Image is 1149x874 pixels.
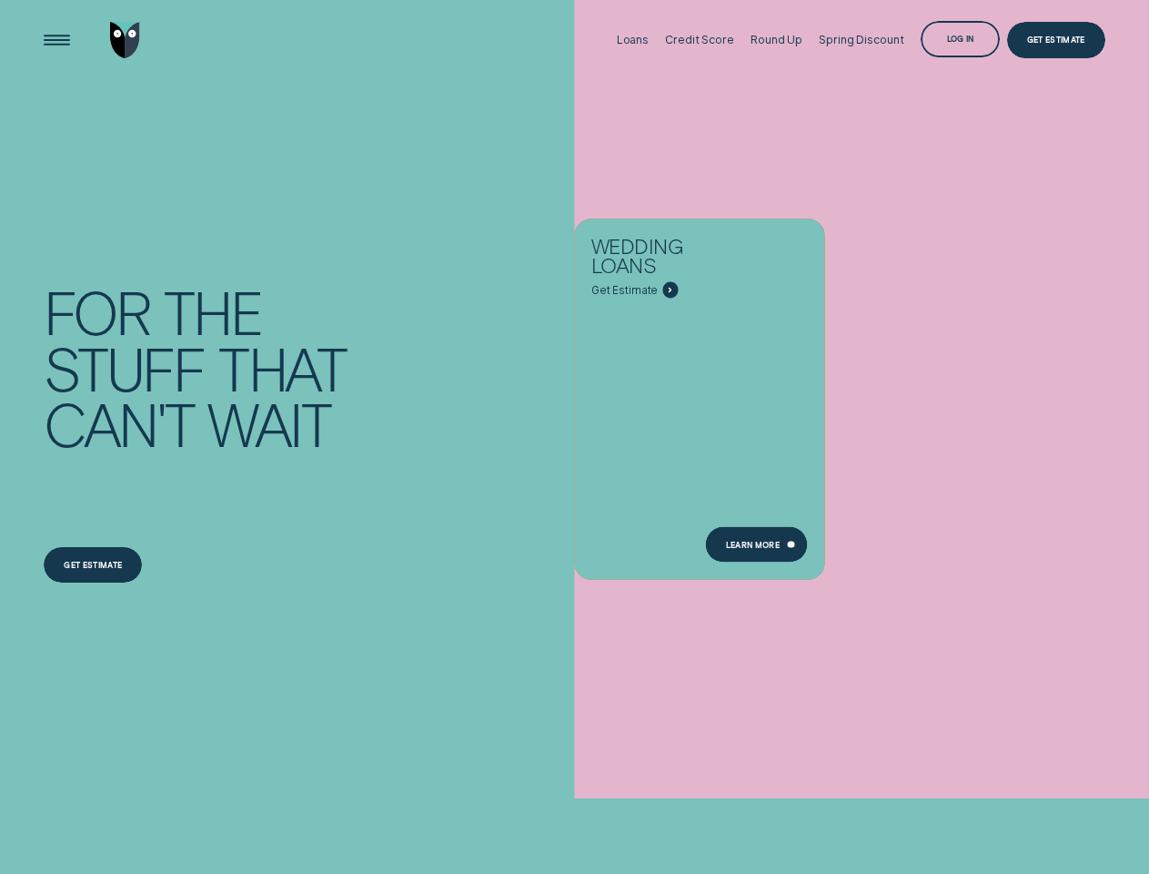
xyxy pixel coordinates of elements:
[44,547,142,583] a: Get estimate
[39,22,75,57] button: Open Menu
[575,219,825,569] a: Wedding Loans - Learn more
[1007,22,1105,57] a: Get Estimate
[751,33,802,46] div: Round Up
[591,283,659,297] span: Get Estimate
[819,33,903,46] div: Spring Discount
[591,236,751,282] div: Wedding Loans
[921,21,1001,56] button: Log in
[706,527,808,563] a: Learn more
[110,22,140,57] img: Wisr
[665,33,734,46] div: Credit Score
[617,33,649,46] div: Loans
[44,283,348,451] h4: For the stuff that can't wait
